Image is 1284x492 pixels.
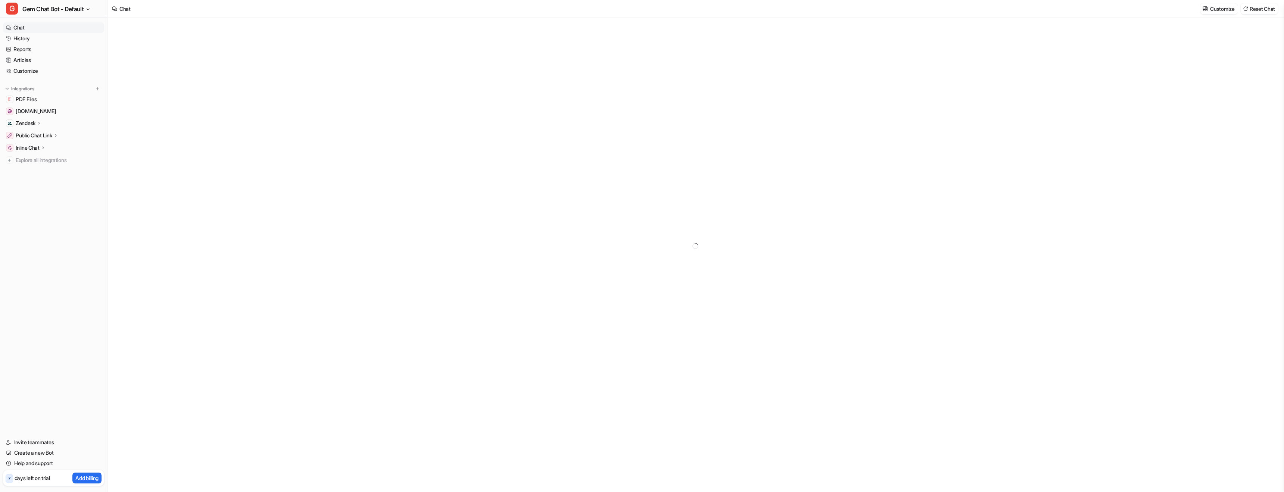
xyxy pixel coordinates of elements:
a: Create a new Bot [3,448,104,458]
p: Customize [1210,5,1234,13]
img: status.gem.com [7,109,12,113]
a: Chat [3,22,104,33]
p: Public Chat Link [16,132,52,139]
div: Chat [119,5,131,13]
a: PDF FilesPDF Files [3,94,104,105]
img: Public Chat Link [7,133,12,138]
img: customize [1203,6,1208,12]
a: Help and support [3,458,104,468]
img: Zendesk [7,121,12,125]
a: Articles [3,55,104,65]
img: explore all integrations [6,156,13,164]
a: status.gem.com[DOMAIN_NAME] [3,106,104,116]
p: days left on trial [15,474,50,482]
a: History [3,33,104,44]
button: Integrations [3,85,37,93]
button: Customize [1200,3,1237,14]
p: Integrations [11,86,34,92]
span: G [6,3,18,15]
img: Inline Chat [7,146,12,150]
img: menu_add.svg [95,86,100,91]
img: reset [1243,6,1248,12]
span: [DOMAIN_NAME] [16,108,56,115]
p: Zendesk [16,119,35,127]
p: Inline Chat [16,144,40,152]
span: PDF Files [16,96,37,103]
a: Reports [3,44,104,55]
a: Customize [3,66,104,76]
span: Gem Chat Bot - Default [22,4,84,14]
img: expand menu [4,86,10,91]
a: Invite teammates [3,437,104,448]
img: PDF Files [7,97,12,102]
p: Add billing [75,474,99,482]
button: Reset Chat [1241,3,1278,14]
span: Explore all integrations [16,154,101,166]
p: 7 [8,475,10,482]
button: Add billing [72,473,102,483]
a: Explore all integrations [3,155,104,165]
